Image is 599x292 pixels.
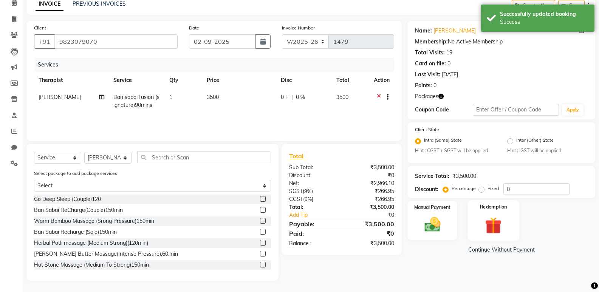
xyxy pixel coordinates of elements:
[39,94,81,100] span: [PERSON_NAME]
[34,261,149,269] div: Hot Stone Massage (Medium To Strong)150min
[342,179,400,187] div: ₹2,966.10
[109,72,165,89] th: Service
[516,137,554,146] label: Inter (Other) State
[336,94,348,100] span: 3500
[283,229,342,238] div: Paid:
[447,60,450,68] div: 0
[165,72,202,89] th: Qty
[283,203,342,211] div: Total:
[442,71,458,79] div: [DATE]
[281,93,288,101] span: 0 F
[283,239,342,247] div: Balance :
[137,151,271,163] input: Search or Scan
[409,246,594,254] a: Continue Without Payment
[289,152,306,160] span: Total
[351,211,400,219] div: ₹0
[283,179,342,187] div: Net:
[415,147,495,154] small: Hint : CGST + SGST will be applied
[296,93,305,101] span: 0 %
[342,164,400,171] div: ₹3,500.00
[34,206,123,214] div: Ban Sabai ReCharge(Couple)150min
[415,106,472,114] div: Coupon Code
[419,215,446,234] img: _cash.svg
[500,10,589,18] div: Successfully updated booking
[332,72,369,89] th: Total
[202,72,276,89] th: Price
[424,137,462,146] label: Intra (Same) State
[415,172,449,180] div: Service Total:
[113,94,159,108] span: Ban sabai fusion (signature)90mins
[54,34,178,49] input: Search by Name/Mobile/Email/Code
[415,82,432,90] div: Points:
[342,187,400,195] div: ₹266.95
[452,172,476,180] div: ₹3,500.00
[283,211,351,219] a: Add Tip
[283,195,342,203] div: ( )
[415,71,440,79] div: Last Visit:
[342,195,400,203] div: ₹266.95
[34,170,117,177] label: Select package to add package services
[507,147,588,154] small: Hint : IGST will be applied
[369,72,394,89] th: Action
[34,217,154,225] div: Warm Bamboo Massage (Srong Pressure)150min
[415,38,588,46] div: No Active Membership
[289,188,303,195] span: SGST
[415,27,432,35] div: Name:
[488,185,499,192] label: Fixed
[342,239,400,247] div: ₹3,500.00
[433,82,436,90] div: 0
[500,18,589,26] div: Success
[433,27,476,35] a: [PERSON_NAME]
[342,219,400,229] div: ₹3,500.00
[562,104,584,116] button: Apply
[480,204,507,211] label: Redemption
[480,215,507,236] img: _gift.svg
[283,171,342,179] div: Discount:
[34,25,46,31] label: Client
[34,72,109,89] th: Therapist
[34,239,148,247] div: Herbal Potli massage (Medium Strong)(120min)
[415,93,438,100] span: Packages
[34,195,101,203] div: Go Deep Sleep (Couple)120
[291,93,293,101] span: |
[415,185,438,193] div: Discount:
[342,171,400,179] div: ₹0
[414,204,450,211] label: Manual Payment
[304,188,311,194] span: 9%
[415,38,448,46] div: Membership:
[35,58,400,72] div: Services
[415,60,446,68] div: Card on file:
[289,196,303,202] span: CGST
[415,126,439,133] label: Client State
[73,0,126,7] a: PREVIOUS INVOICES
[34,250,178,258] div: [PERSON_NAME] Butter Massage(Intense Pressure),60.min
[452,185,476,192] label: Percentage
[34,34,55,49] button: +91
[342,203,400,211] div: ₹3,500.00
[283,187,342,195] div: ( )
[276,72,332,89] th: Disc
[169,94,172,100] span: 1
[34,228,117,236] div: Ban Sabai Recharge (Solo)150min
[189,25,199,31] label: Date
[342,229,400,238] div: ₹0
[283,164,342,171] div: Sub Total:
[446,49,452,57] div: 19
[207,94,219,100] span: 3500
[473,104,559,116] input: Enter Offer / Coupon Code
[283,219,342,229] div: Payable:
[415,49,445,57] div: Total Visits:
[282,25,315,31] label: Invoice Number
[305,196,312,202] span: 9%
